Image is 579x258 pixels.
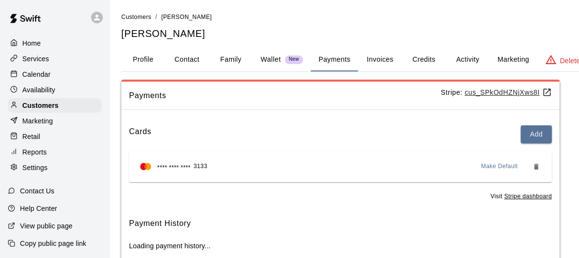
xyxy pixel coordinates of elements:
[402,48,446,71] button: Credits
[20,204,57,213] p: Help Center
[8,129,102,144] a: Retail
[8,36,102,51] a: Home
[22,38,41,48] p: Home
[528,159,544,174] button: Remove
[20,221,73,231] p: View public page
[129,125,151,143] h6: Cards
[22,132,40,141] p: Retail
[161,14,212,20] span: [PERSON_NAME]
[465,88,552,96] a: cus_SPkOdHZNjXws8I
[8,67,102,82] a: Calendar
[8,145,102,159] a: Reports
[285,56,303,63] span: New
[261,54,281,65] p: Wallet
[8,52,102,66] a: Services
[8,98,102,113] a: Customers
[129,89,441,102] span: Payments
[489,48,537,71] button: Marketing
[22,163,48,172] p: Settings
[521,125,552,143] button: Add
[209,48,253,71] button: Family
[165,48,209,71] button: Contact
[155,12,157,22] li: /
[446,48,489,71] button: Activity
[22,101,58,110] p: Customers
[20,186,55,196] p: Contact Us
[490,192,552,202] span: Visit
[477,159,522,174] button: Make Default
[22,54,49,64] p: Services
[22,116,53,126] p: Marketing
[8,114,102,128] a: Marketing
[481,162,518,172] span: Make Default
[358,48,402,71] button: Invoices
[121,48,165,71] button: Profile
[8,160,102,175] a: Settings
[504,193,552,200] a: Stripe dashboard
[129,241,552,251] p: Loading payment history...
[20,239,86,248] p: Copy public page link
[22,85,56,95] p: Availability
[121,13,151,20] a: Customers
[121,14,151,20] span: Customers
[193,162,207,172] span: 3133
[441,87,552,98] p: Stripe:
[137,162,154,172] img: Credit card brand logo
[22,147,47,157] p: Reports
[311,48,358,71] button: Payments
[8,83,102,97] a: Availability
[129,217,191,230] h6: Payment History
[22,69,51,79] p: Calendar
